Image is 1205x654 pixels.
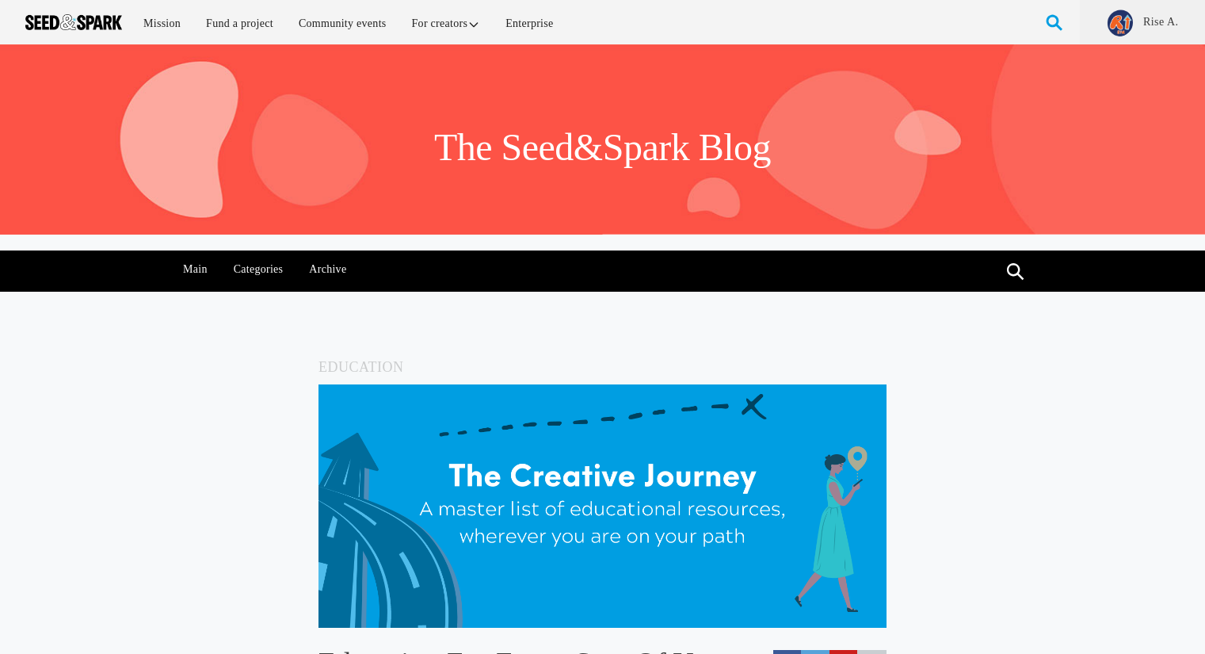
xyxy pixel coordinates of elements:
a: Rise A. [1142,14,1180,30]
a: Mission [132,6,192,40]
a: Fund a project [195,6,284,40]
h5: Education [318,355,887,379]
a: For creators [401,6,492,40]
a: Categories [225,251,292,289]
a: Main [175,251,216,289]
a: Enterprise [494,6,564,40]
img: 5eb6149d23b99b6b.png [1105,9,1133,36]
img: Seed amp; Spark [25,14,122,30]
a: Archive [301,251,355,289]
a: Community events [288,6,398,40]
img: creativejourney.png [318,384,887,628]
h1: The Seed&Spark Blog [434,124,771,171]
